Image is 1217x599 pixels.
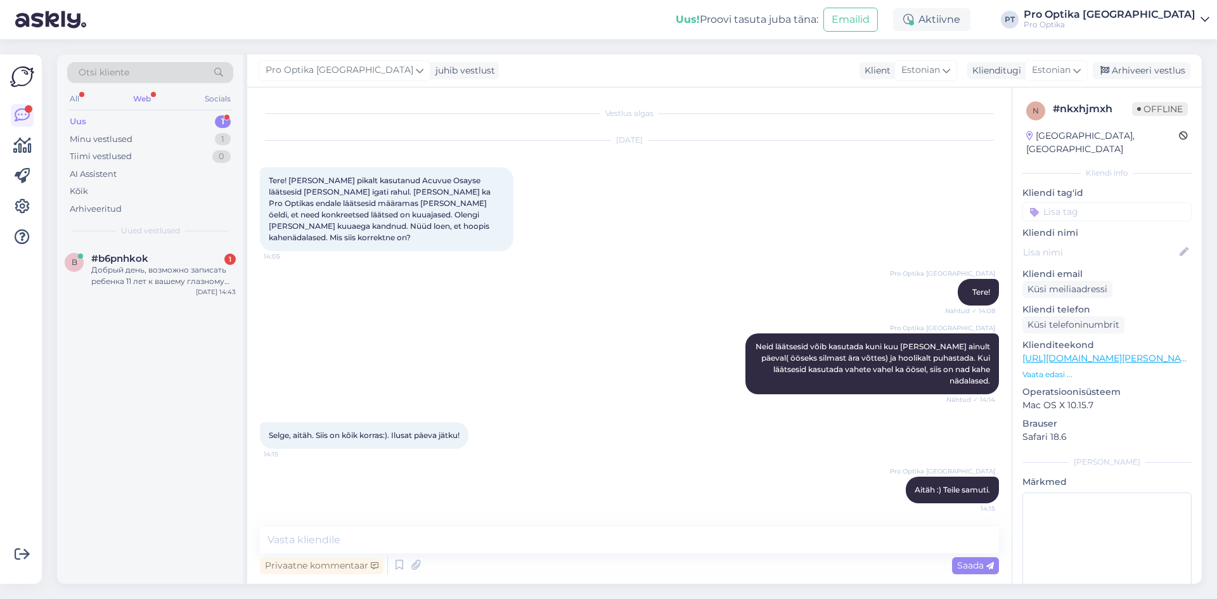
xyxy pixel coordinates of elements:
div: [DATE] 14:43 [196,287,236,297]
a: Pro Optika [GEOGRAPHIC_DATA]Pro Optika [1024,10,1209,30]
div: Arhiveeri vestlus [1093,62,1190,79]
div: PT [1001,11,1019,29]
p: Safari 18.6 [1022,430,1192,444]
span: Selge, aitäh. Siis on kõik korras:). Ilusat päeva jätku! [269,430,460,440]
div: Arhiveeritud [70,203,122,216]
span: b [72,257,77,267]
div: Klienditugi [967,64,1021,77]
span: 14:05 [264,252,311,261]
div: Minu vestlused [70,133,132,146]
div: Pro Optika [1024,20,1195,30]
span: 14:15 [948,504,995,513]
span: Nähtud ✓ 14:14 [946,395,995,404]
div: 1 [224,254,236,265]
div: All [67,91,82,107]
p: Brauser [1022,417,1192,430]
div: Uus [70,115,86,128]
div: # nkxhjmxh [1053,101,1132,117]
div: Küsi telefoninumbrit [1022,316,1124,333]
div: [DATE] [260,134,999,146]
p: Mac OS X 10.15.7 [1022,399,1192,412]
div: Privaatne kommentaar [260,557,383,574]
div: 0 [212,150,231,163]
span: Pro Optika [GEOGRAPHIC_DATA] [890,269,995,278]
p: Märkmed [1022,475,1192,489]
button: Emailid [823,8,878,32]
div: Aktiivne [893,8,970,31]
b: Uus! [676,13,700,25]
span: Saada [957,560,994,571]
div: Pro Optika [GEOGRAPHIC_DATA] [1024,10,1195,20]
p: Kliendi tag'id [1022,186,1192,200]
span: Estonian [901,63,940,77]
p: Klienditeekond [1022,338,1192,352]
span: Tere! [PERSON_NAME] pikalt kasutanud Acuvue Osayse läätsesid [PERSON_NAME] igati rahul. [PERSON_N... [269,176,493,242]
div: Kõik [70,185,88,198]
span: Pro Optika [GEOGRAPHIC_DATA] [266,63,413,77]
span: #b6pnhkok [91,253,148,264]
span: n [1033,106,1039,115]
span: Neid läätsesid võib kasutada kuni kuu [PERSON_NAME] ainult päeval( ööseks silmast ära võttes) ja ... [756,342,992,385]
input: Lisa tag [1022,202,1192,221]
p: Vaata edasi ... [1022,369,1192,380]
span: Offline [1132,102,1188,116]
span: Pro Optika [GEOGRAPHIC_DATA] [890,467,995,476]
input: Lisa nimi [1023,245,1177,259]
p: Operatsioonisüsteem [1022,385,1192,399]
div: 1 [215,115,231,128]
div: [GEOGRAPHIC_DATA], [GEOGRAPHIC_DATA] [1026,129,1179,156]
div: Proovi tasuta juba täna: [676,12,818,27]
div: Tiimi vestlused [70,150,132,163]
div: juhib vestlust [430,64,495,77]
div: Klient [860,64,891,77]
a: [URL][DOMAIN_NAME][PERSON_NAME] [1022,352,1197,364]
div: 1 [215,133,231,146]
img: Askly Logo [10,65,34,89]
p: Kliendi telefon [1022,303,1192,316]
div: Kliendi info [1022,167,1192,179]
span: Pro Optika [GEOGRAPHIC_DATA] [890,323,995,333]
p: Kliendi nimi [1022,226,1192,240]
p: Kliendi email [1022,267,1192,281]
span: Otsi kliente [79,66,129,79]
div: [PERSON_NAME] [1022,456,1192,468]
div: Vestlus algas [260,108,999,119]
span: Estonian [1032,63,1071,77]
div: AI Assistent [70,168,117,181]
div: Küsi meiliaadressi [1022,281,1112,298]
span: Nähtud ✓ 14:08 [945,306,995,316]
span: Aitäh :) Teile samuti. [915,485,990,494]
div: Web [131,91,153,107]
span: Uued vestlused [121,225,180,236]
span: 14:15 [264,449,311,459]
div: Socials [202,91,233,107]
span: Tere! [972,287,990,297]
div: Добрый день, возможно записать ребенка 11 лет к вашему глазному врачу в [GEOGRAPHIC_DATA] keskus? [91,264,236,287]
